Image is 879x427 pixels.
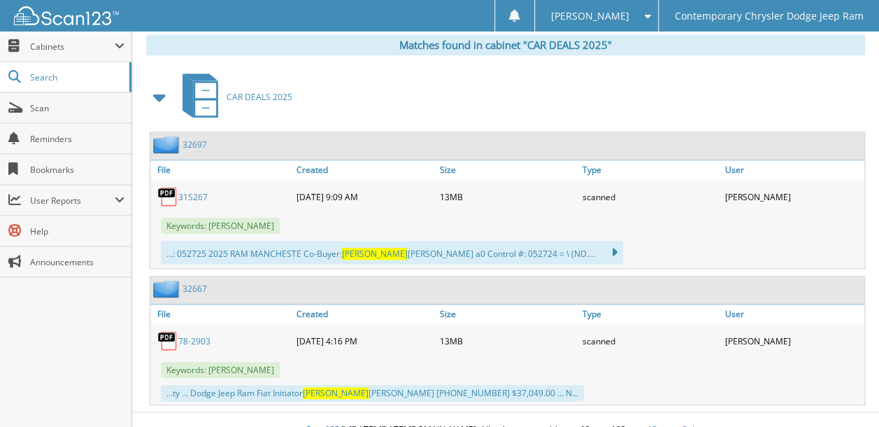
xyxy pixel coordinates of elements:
a: Created [293,304,436,323]
span: Cabinets [30,41,115,52]
span: Bookmarks [30,164,124,176]
iframe: Chat Widget [809,360,879,427]
div: scanned [579,183,722,211]
span: Reminders [30,133,124,145]
a: File [150,304,293,323]
a: Created [293,160,436,179]
div: ...: 052725 2025 RAM MANCHESTE Co-Buyer: [PERSON_NAME] a0 Control #: 052724 = \ (ND.... [161,241,623,265]
a: User [722,160,864,179]
span: Search [30,71,122,83]
img: PDF.png [157,186,178,207]
div: 13MB [436,327,578,355]
img: scan123-logo-white.svg [14,6,119,25]
a: 78-2903 [178,335,210,347]
a: Type [579,160,722,179]
a: Size [436,160,578,179]
div: ...ty ... Dodge Jeep Ram Fiat Initiator [PERSON_NAME] [PHONE_NUMBER] $37,049.00 ... N... [161,385,584,401]
a: 32697 [183,139,207,150]
a: Type [579,304,722,323]
div: [DATE] 9:09 AM [293,183,436,211]
a: 31S267 [178,191,208,203]
a: File [150,160,293,179]
div: [PERSON_NAME] [722,327,864,355]
span: [PERSON_NAME] [342,248,408,260]
span: Announcements [30,256,124,268]
img: PDF.png [157,330,178,351]
span: [PERSON_NAME] [550,12,629,20]
a: CAR DEALS 2025 [174,69,292,125]
img: folder2.png [153,136,183,153]
div: [PERSON_NAME] [722,183,864,211]
span: Scan [30,102,124,114]
span: Help [30,225,124,237]
span: Contemporary Chrysler Dodge Jeep Ram [674,12,863,20]
img: folder2.png [153,280,183,297]
a: User [722,304,864,323]
a: Size [436,304,578,323]
span: CAR DEALS 2025 [227,91,292,103]
div: [DATE] 4:16 PM [293,327,436,355]
div: 13MB [436,183,578,211]
div: scanned [579,327,722,355]
a: 32667 [183,283,207,295]
div: Matches found in cabinet "CAR DEALS 2025" [146,34,865,55]
span: [PERSON_NAME] [303,387,369,399]
span: Keywords: [PERSON_NAME] [161,362,280,378]
span: User Reports [30,195,115,206]
span: Keywords: [PERSON_NAME] [161,218,280,234]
